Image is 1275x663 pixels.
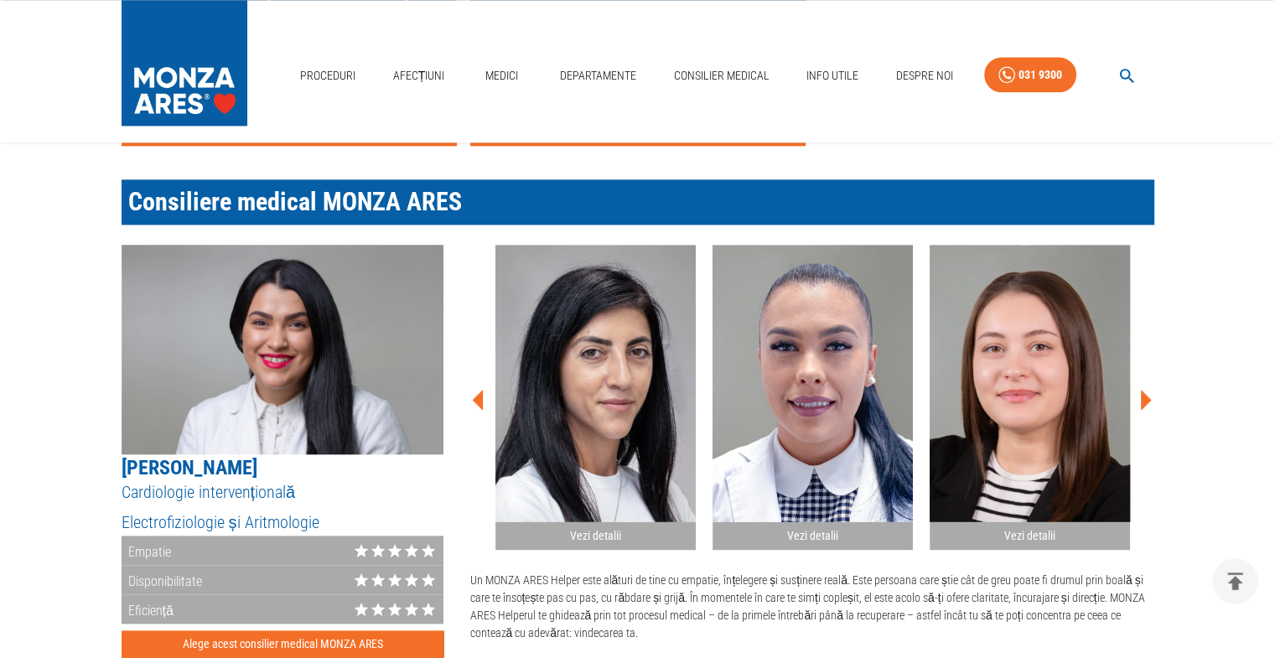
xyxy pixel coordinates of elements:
[475,59,529,93] a: Medici
[930,245,1130,551] button: Vezi detalii
[1212,558,1258,604] button: delete
[495,245,696,551] button: Vezi detalii
[386,59,452,93] a: Afecțiuni
[553,59,643,93] a: Departamente
[984,57,1076,93] a: 031 9300
[936,528,1123,544] h2: Vezi detalii
[1018,65,1062,85] div: 031 9300
[122,565,202,594] div: Disponibilitate
[666,59,775,93] a: Consilier Medical
[122,454,444,481] h5: [PERSON_NAME]
[800,59,865,93] a: Info Utile
[122,536,171,565] div: Empatie
[719,528,906,544] h2: Vezi detalii
[122,630,444,658] button: Alege acest consilier medical MONZA ARES
[122,594,174,624] div: Eficiență
[122,511,444,534] h5: Electrofiziologie și Aritmologie
[122,481,444,504] h5: Cardiologie intervențională
[469,572,1153,642] p: Un MONZA ARES Helper este alături de tine cu empatie, înțelegere și susținere reală. Este persoan...
[502,528,689,544] h2: Vezi detalii
[889,59,960,93] a: Despre Noi
[293,59,362,93] a: Proceduri
[128,187,462,216] span: Consiliere medical MONZA ARES
[713,245,913,551] button: Vezi detalii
